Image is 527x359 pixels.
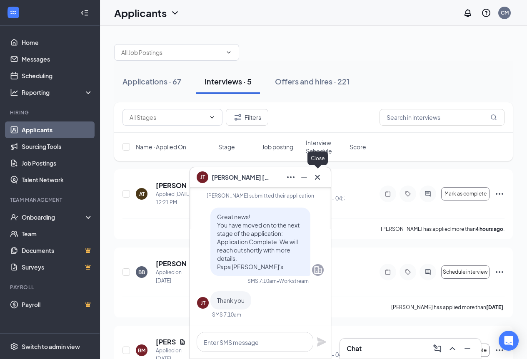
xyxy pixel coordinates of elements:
[156,268,196,285] div: Applied on [DATE]
[139,191,145,198] div: AT
[22,342,80,351] div: Switch to admin view
[313,265,323,275] svg: Company
[22,88,93,97] div: Reporting
[218,143,235,151] span: Stage
[189,260,196,267] svg: Document
[189,339,196,345] svg: Reapply
[225,49,232,56] svg: ChevronDown
[317,337,327,347] svg: Plane
[10,196,91,203] div: Team Management
[170,8,180,18] svg: ChevronDown
[156,190,196,207] div: Applied [DATE] 12:21 PM
[121,48,222,57] input: All Job Postings
[10,342,18,351] svg: Settings
[391,304,505,311] p: [PERSON_NAME] has applied more than .
[138,347,145,354] div: BM
[136,143,186,151] span: Name · Applied On
[22,213,86,221] div: Onboarding
[156,259,186,268] h5: [PERSON_NAME]
[262,143,293,151] span: Job posting
[490,114,497,121] svg: MagnifyingGlass
[22,242,93,259] a: DocumentsCrown
[311,171,324,184] button: Cross
[22,67,93,84] a: Scheduling
[495,267,505,277] svg: Ellipses
[22,34,93,51] a: Home
[212,311,241,318] div: SMS 7:10am
[284,171,297,184] button: Ellipses
[441,187,490,201] button: Mark as complete
[197,192,324,199] div: [PERSON_NAME] submitted their application
[275,76,350,87] div: Offers and hires · 221
[22,225,93,242] a: Team
[312,172,322,182] svg: Cross
[201,300,205,307] div: JT
[380,109,505,126] input: Search in interviews
[403,269,413,275] svg: Tag
[432,344,442,354] svg: ComposeMessage
[499,331,519,351] div: Open Intercom Messenger
[156,337,176,347] h5: [PERSON_NAME]
[286,172,296,182] svg: Ellipses
[217,213,300,270] span: Great news! You have moved on to the next stage of the application: Application Complete. We will...
[247,277,277,285] div: SMS 7:10am
[495,345,505,355] svg: Ellipses
[486,304,503,310] b: [DATE]
[114,6,167,20] h1: Applicants
[22,138,93,155] a: Sourcing Tools
[10,284,91,291] div: Payroll
[22,155,93,171] a: Job Postings
[423,269,433,275] svg: ActiveChat
[447,344,457,354] svg: ChevronUp
[10,88,18,97] svg: Analysis
[226,109,268,126] button: Filter Filters
[22,51,93,67] a: Messages
[9,8,17,17] svg: WorkstreamLogo
[445,191,487,197] span: Mark as complete
[383,269,393,275] svg: Note
[138,269,145,276] div: BB
[383,191,393,197] svg: Note
[476,226,503,232] b: 4 hours ago
[22,296,93,313] a: PayrollCrown
[463,8,473,18] svg: Notifications
[189,182,196,189] svg: Document
[156,181,186,190] h5: [PERSON_NAME]
[423,191,433,197] svg: ActiveChat
[501,9,509,16] div: CM
[217,297,245,304] span: Thank you
[212,173,270,182] span: [PERSON_NAME] [PERSON_NAME]
[22,121,93,138] a: Applicants
[347,344,362,353] h3: Chat
[431,342,444,355] button: ComposeMessage
[10,213,18,221] svg: UserCheck
[130,113,205,122] input: All Stages
[277,277,309,285] span: • Workstream
[205,76,252,87] div: Interviews · 5
[233,112,243,122] svg: Filter
[481,8,491,18] svg: QuestionInfo
[403,191,413,197] svg: Tag
[441,265,490,279] button: Schedule interview
[306,139,345,155] span: Interview Schedule
[22,259,93,275] a: SurveysCrown
[443,269,488,275] span: Schedule interview
[461,342,474,355] button: Minimize
[462,344,472,354] svg: Minimize
[299,172,309,182] svg: Minimize
[446,342,459,355] button: ChevronUp
[80,9,89,17] svg: Collapse
[209,114,215,121] svg: ChevronDown
[10,109,91,116] div: Hiring
[307,151,328,165] div: Close
[297,171,311,184] button: Minimize
[495,189,505,199] svg: Ellipses
[179,339,186,345] svg: Document
[381,225,505,233] p: [PERSON_NAME] has applied more than .
[350,143,366,151] span: Score
[22,171,93,188] a: Talent Network
[122,76,181,87] div: Applications · 67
